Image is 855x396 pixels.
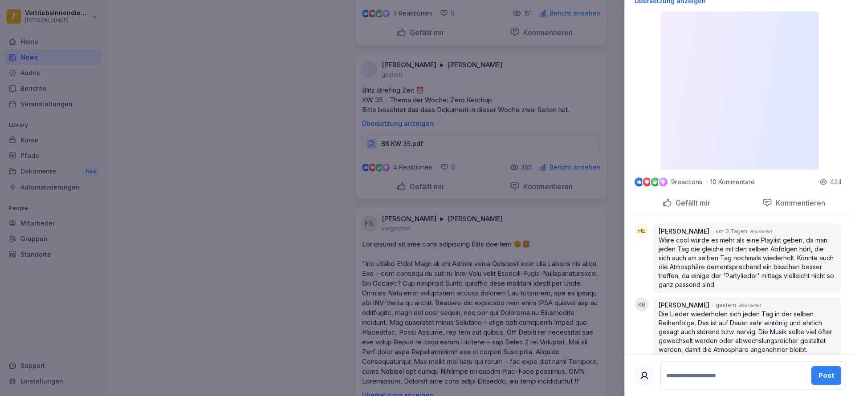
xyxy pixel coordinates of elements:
[659,310,835,354] p: Die Lieder wiederholen sich jeden Tag in der selben Reihenfolge. Das ist auf Dauer sehr eintönig ...
[710,178,759,186] p: 10 Kommentare
[635,223,649,238] div: HE
[750,228,772,235] p: Bearbeitet
[672,198,710,207] p: Gefällt mir
[659,236,835,289] p: Wäre cool würde es mehr als eine Playlist geben, da man jeden Tag die gleiche mit den selben Abfo...
[830,178,842,186] p: 424
[739,302,761,309] p: Bearbeitet
[818,371,834,380] div: Post
[811,366,841,385] button: Post
[772,198,825,207] p: Kommentieren
[659,227,709,236] p: [PERSON_NAME]
[635,297,649,311] div: KB
[716,227,747,235] p: vor 3 Tagen
[659,301,709,310] p: [PERSON_NAME]
[716,301,736,309] p: gestern
[671,178,702,186] p: 9 reactions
